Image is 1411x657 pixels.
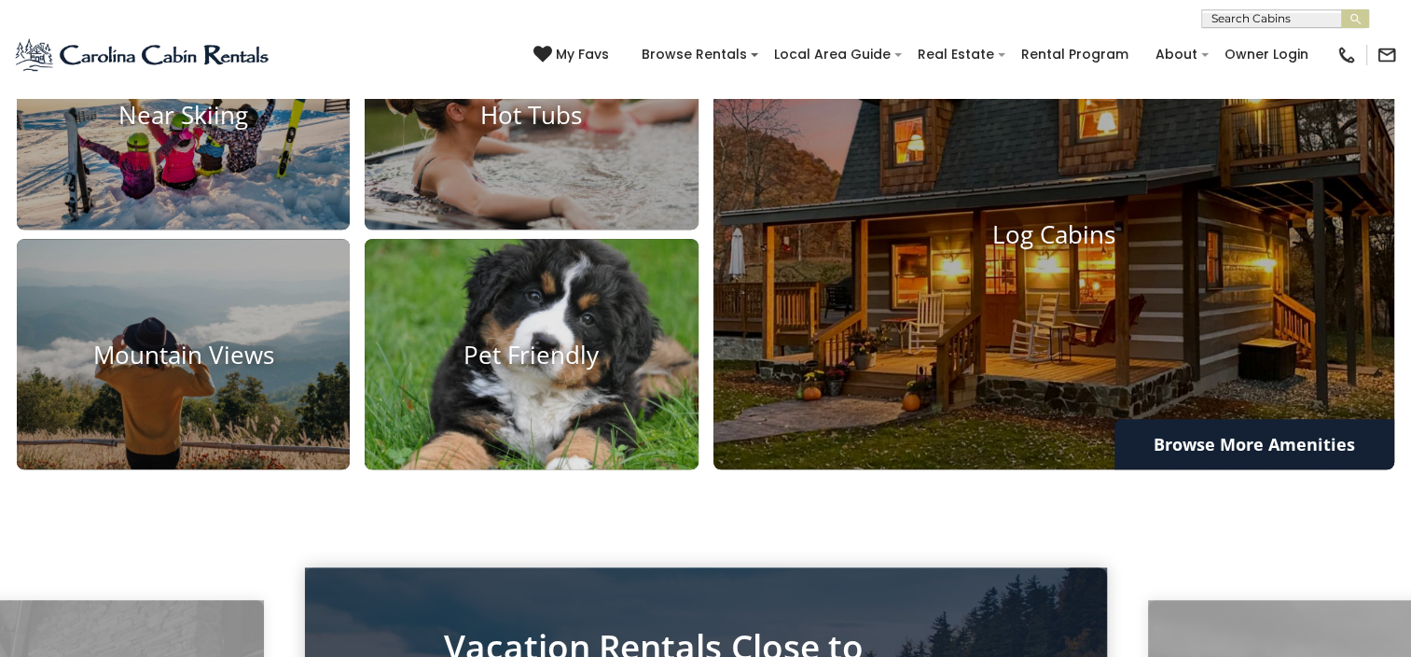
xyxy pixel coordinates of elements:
[14,36,272,74] img: Blue-2.png
[365,340,698,369] h4: Pet Friendly
[632,40,756,69] a: Browse Rentals
[1114,419,1394,469] a: Browse More Amenities
[533,45,614,65] a: My Favs
[1376,45,1397,65] img: mail-regular-black.png
[17,340,350,369] h4: Mountain Views
[556,45,609,64] span: My Favs
[1215,40,1318,69] a: Owner Login
[1146,40,1207,69] a: About
[17,239,350,469] a: Mountain Views
[1012,40,1138,69] a: Rental Program
[365,239,698,469] a: Pet Friendly
[765,40,900,69] a: Local Area Guide
[17,100,350,129] h4: Near Skiing
[908,40,1003,69] a: Real Estate
[365,100,698,129] h4: Hot Tubs
[713,219,1395,248] h4: Log Cabins
[1336,45,1357,65] img: phone-regular-black.png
